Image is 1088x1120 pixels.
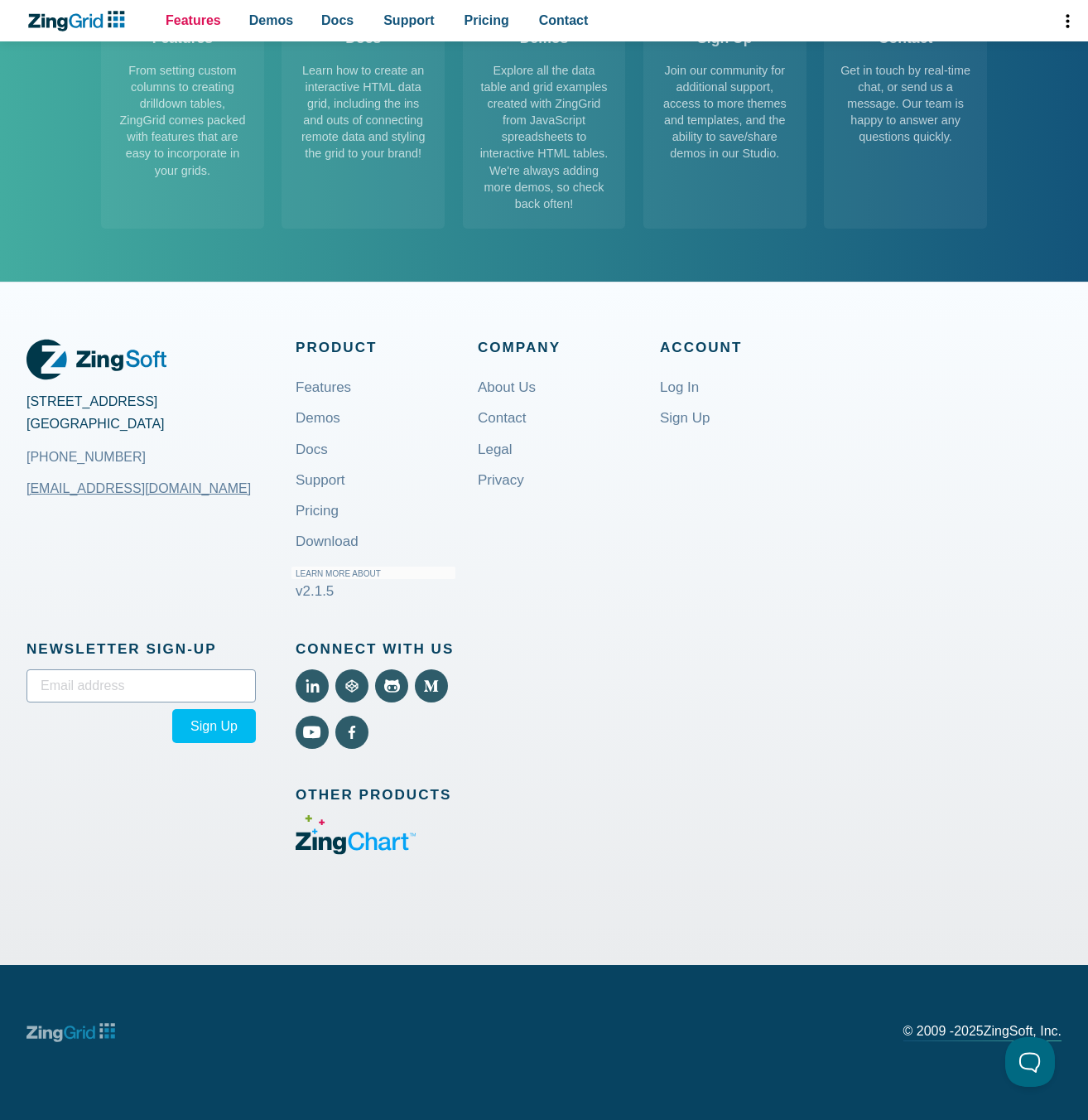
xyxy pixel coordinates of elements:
[375,669,408,702] a: View Github (External)
[166,9,221,31] span: Features
[478,398,527,437] a: Contact
[465,9,509,31] span: Pricing
[954,1024,984,1038] span: 2025
[321,9,354,31] span: Docs
[26,336,166,384] a: ZingGrid Logo
[296,583,334,599] span: v2.1.5
[172,709,256,743] button: Sign Up
[298,62,428,162] span: Learn how to create an interactive HTML data grid, including the ins and outs of connecting remot...
[26,446,146,468] a: [PHONE_NUMBER]
[478,461,524,500] a: Privacy
[660,62,790,162] span: Join our community for additional support, access to more themes and templates, and the ability t...
[296,336,478,360] span: Product
[335,669,368,702] a: View Code Pen (External)
[26,637,256,661] span: Newsletter Sign‑up
[296,430,328,469] a: Docs
[296,843,416,857] a: Visit ZingChart (External)
[903,1025,1062,1041] p: © 2009 - ZingSoft, Inc.
[296,716,329,749] a: View YouTube (External)
[26,390,296,468] address: [STREET_ADDRESS] [GEOGRAPHIC_DATA]
[660,336,842,360] span: Account
[296,553,460,611] a: Learn More About v2.1.5
[296,491,339,530] a: Pricing
[1005,1037,1055,1087] iframe: Toggle Customer Support
[296,783,478,807] span: Other Products
[26,1018,115,1047] a: ZingGrid logo
[415,669,448,702] a: View Medium (External)
[478,430,513,469] a: Legal
[478,368,536,407] a: About Us
[291,567,455,579] small: Learn More About
[383,9,434,31] span: Support
[296,637,478,661] span: Connect With Us
[296,522,359,561] a: Download
[296,461,345,500] a: Support
[479,62,609,212] span: Explore all the data table and grid examples created with ZingGrid from JavaScript spreadsheets t...
[660,368,699,407] a: Log In
[249,9,293,31] span: Demos
[296,669,329,702] a: View LinkedIn (External)
[660,398,710,437] a: Sign Up
[478,336,660,360] span: Company
[335,716,368,749] a: View Facebook (External)
[840,62,970,146] span: Get in touch by real-time chat, or send us a message. Our team is happy to answer any questions q...
[26,469,251,509] a: [EMAIL_ADDRESS][DOMAIN_NAME]
[539,9,589,31] span: Contact
[26,669,256,702] input: Email address
[118,62,248,179] span: From setting custom columns to creating drilldown tables, ZingGrid comes packed with features tha...
[296,398,340,437] a: Demos
[26,11,133,31] a: ZingChart Logo. Click to return to the homepage
[296,368,351,407] a: Features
